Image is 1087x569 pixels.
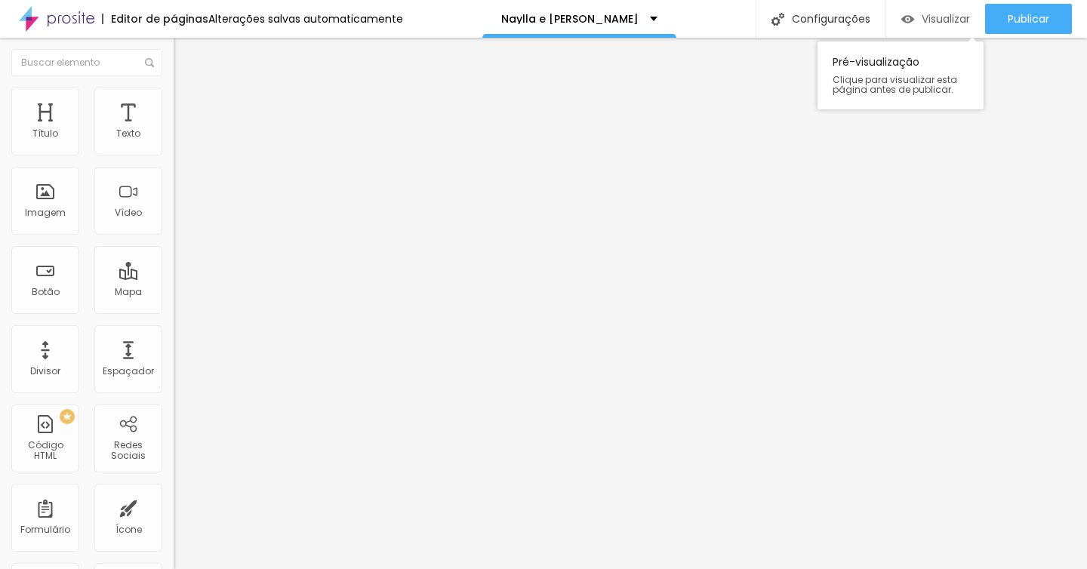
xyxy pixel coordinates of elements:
font: Visualizar [922,11,970,26]
font: Espaçador [103,364,154,377]
font: Pré-visualização [833,54,919,69]
font: Formulário [20,523,70,536]
font: Naylla e [PERSON_NAME] [501,11,639,26]
font: Texto [116,127,140,140]
font: Código HTML [28,438,63,462]
img: Ícone [145,58,154,67]
font: Mapa [115,285,142,298]
font: Vídeo [115,206,142,219]
font: Botão [32,285,60,298]
font: Imagem [25,206,66,219]
font: Ícone [115,523,142,536]
font: Editor de páginas [111,11,208,26]
input: Buscar elemento [11,49,162,76]
img: Ícone [771,13,784,26]
font: Alterações salvas automaticamente [208,11,403,26]
button: Publicar [985,4,1072,34]
font: Redes Sociais [111,438,146,462]
font: Divisor [30,364,60,377]
img: view-1.svg [901,13,914,26]
font: Clique para visualizar esta página antes de publicar. [833,73,957,96]
font: Configurações [792,11,870,26]
font: Publicar [1008,11,1049,26]
button: Visualizar [886,4,985,34]
font: Título [32,127,58,140]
